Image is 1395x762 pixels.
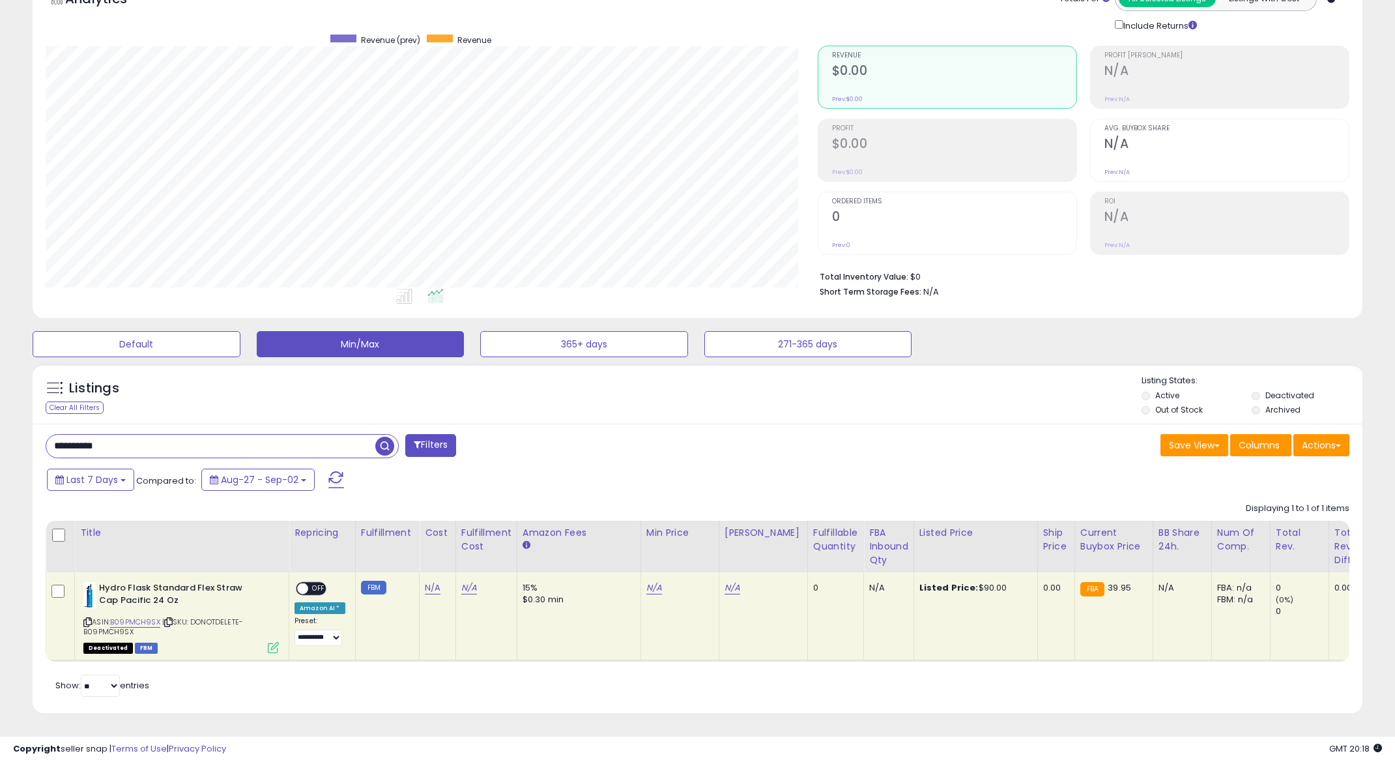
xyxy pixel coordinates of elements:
[832,241,850,249] small: Prev: 0
[919,526,1032,540] div: Listed Price
[425,581,440,594] a: N/A
[832,168,863,176] small: Prev: $0.00
[55,679,149,692] span: Show: entries
[361,581,386,594] small: FBM
[832,95,863,103] small: Prev: $0.00
[257,331,465,357] button: Min/Max
[1329,742,1382,755] span: 2025-09-10 20:18 GMT
[1104,63,1349,81] h2: N/A
[69,379,119,398] h5: Listings
[1104,209,1349,227] h2: N/A
[66,473,118,486] span: Last 7 Days
[1104,136,1349,154] h2: N/A
[820,268,1340,284] li: $0
[1293,434,1349,456] button: Actions
[457,35,491,46] span: Revenue
[135,643,158,654] span: FBM
[33,331,240,357] button: Default
[923,286,939,298] span: N/A
[1239,439,1280,452] span: Columns
[832,63,1076,81] h2: $0.00
[1160,434,1228,456] button: Save View
[813,526,858,553] div: Fulfillable Quantity
[1105,18,1213,33] div: Include Returns
[1276,594,1294,605] small: (0%)
[83,617,243,636] span: | SKU: DONOTDELETE-B09PMCH9SX
[111,742,167,755] a: Terms of Use
[83,643,133,654] span: All listings that are unavailable for purchase on Amazon for any reason other than out-of-stock
[704,331,912,357] button: 271-365 days
[110,617,160,628] a: B09PMCH9SX
[1104,125,1349,132] span: Avg. Buybox Share
[1104,198,1349,205] span: ROI
[1155,390,1179,401] label: Active
[919,582,1028,594] div: $90.00
[1217,582,1260,594] div: FBA: n/a
[295,617,345,646] div: Preset:
[1276,606,1329,617] div: 0
[919,581,979,594] b: Listed Price:
[361,35,420,46] span: Revenue (prev)
[308,583,329,594] span: OFF
[1155,404,1203,415] label: Out of Stock
[1276,582,1329,594] div: 0
[83,582,96,608] img: 219r3dmjm7L._SL40_.jpg
[1043,582,1065,594] div: 0.00
[47,469,134,491] button: Last 7 Days
[1142,375,1362,387] p: Listing States:
[1265,404,1301,415] label: Archived
[295,602,345,614] div: Amazon AI *
[832,52,1076,59] span: Revenue
[813,582,854,594] div: 0
[405,434,456,457] button: Filters
[1104,52,1349,59] span: Profit [PERSON_NAME]
[201,469,315,491] button: Aug-27 - Sep-02
[1104,168,1130,176] small: Prev: N/A
[1080,582,1104,596] small: FBA
[221,473,298,486] span: Aug-27 - Sep-02
[820,286,921,297] b: Short Term Storage Fees:
[461,526,511,553] div: Fulfillment Cost
[295,526,350,540] div: Repricing
[646,526,713,540] div: Min Price
[1334,582,1355,594] div: 0.00
[1246,503,1349,515] div: Displaying 1 to 1 of 1 items
[1217,594,1260,606] div: FBM: n/a
[1104,241,1130,249] small: Prev: N/A
[523,526,635,540] div: Amazon Fees
[13,743,226,755] div: seller snap | |
[1158,526,1206,553] div: BB Share 24h.
[461,581,477,594] a: N/A
[425,526,450,540] div: Cost
[480,331,688,357] button: 365+ days
[1217,526,1265,553] div: Num of Comp.
[869,526,908,567] div: FBA inbound Qty
[83,582,279,652] div: ASIN:
[832,209,1076,227] h2: 0
[1334,526,1359,567] div: Total Rev. Diff.
[523,594,631,606] div: $0.30 min
[523,582,631,594] div: 15%
[869,582,904,594] div: N/A
[820,271,908,282] b: Total Inventory Value:
[1230,434,1291,456] button: Columns
[1043,526,1069,553] div: Ship Price
[832,198,1076,205] span: Ordered Items
[646,581,662,594] a: N/A
[832,136,1076,154] h2: $0.00
[136,475,196,487] span: Compared to:
[80,526,283,540] div: Title
[1108,581,1131,594] span: 39.95
[13,742,61,755] strong: Copyright
[169,742,226,755] a: Privacy Policy
[1080,526,1147,553] div: Current Buybox Price
[1104,95,1130,103] small: Prev: N/A
[725,526,802,540] div: [PERSON_NAME]
[725,581,740,594] a: N/A
[1158,582,1201,594] div: N/A
[1265,390,1314,401] label: Deactivated
[1276,526,1323,553] div: Total Rev.
[523,540,530,551] small: Amazon Fees.
[99,582,257,609] b: Hydro Flask Standard Flex Straw Cap Pacific 24 Oz
[46,402,104,414] div: Clear All Filters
